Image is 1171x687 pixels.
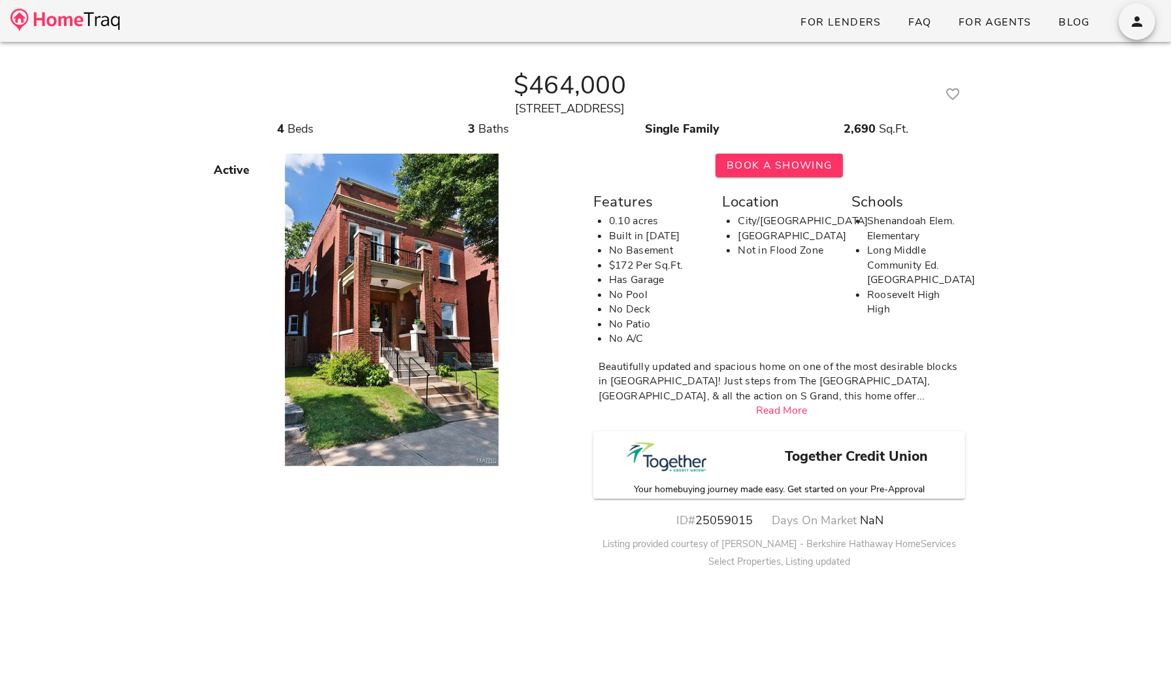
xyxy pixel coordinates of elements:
li: No Patio [609,317,706,332]
li: Long Middle Community Ed. [GEOGRAPHIC_DATA] [867,243,965,288]
li: 0.10 acres [609,214,706,229]
li: [GEOGRAPHIC_DATA] [738,229,835,244]
strong: $464,000 [514,68,626,103]
div: Your homebuying journey made easy. Get started on your Pre-Approval [593,483,965,494]
div: 25059015 [666,512,763,529]
span: ID# [676,512,695,528]
span: For Agents [958,15,1032,29]
div: Features [593,190,706,214]
a: For Agents [948,10,1042,34]
strong: 2,690 [844,121,876,137]
span: Days On Market [772,512,857,528]
li: City/[GEOGRAPHIC_DATA] [738,214,835,229]
div: Location [722,190,835,214]
a: Together Credit Union Your homebuying journey made easy. Get started on your Pre-Approval [601,431,957,499]
span: For Lenders [800,15,882,29]
span: FAQ [908,15,932,29]
li: Has Garage [609,273,706,288]
a: FAQ [897,10,942,34]
li: Not in Flood Zone [738,243,835,258]
small: Listing provided courtesy of [PERSON_NAME] - Berkshire Hathaway HomeServices Select Properties, L... [602,537,956,568]
li: Roosevelt High High [867,288,965,317]
li: Shenandoah Elem. Elementary [867,214,965,243]
strong: Active [214,162,250,178]
li: No Pool [609,288,706,303]
span: Beds [288,121,314,137]
span: Blog [1058,15,1090,29]
h3: Together Credit Union [756,446,957,467]
li: No A/C [609,331,706,346]
img: desktop-logo.34a1112.png [10,8,120,31]
iframe: Chat Widget [1106,624,1171,687]
div: Schools [851,190,965,214]
span: Book A Showing [726,158,833,173]
strong: Single Family [645,121,720,137]
span: Sq.Ft. [879,121,908,137]
div: [STREET_ADDRESS] [206,100,934,118]
span: ... [917,389,925,403]
a: Blog [1047,10,1100,34]
li: Built in [DATE] [609,229,706,244]
li: No Basement [609,243,706,258]
a: Read More [756,403,808,418]
span: NaN [860,512,883,528]
strong: 3 [468,121,475,137]
a: For Lenders [789,10,892,34]
li: $172 Per Sq.Ft. [609,258,706,273]
button: Book A Showing [716,154,843,177]
div: Beautifully updated and spacious home on one of the most desirable blocks in [GEOGRAPHIC_DATA]! J... [599,360,965,404]
strong: 4 [277,121,284,137]
span: Baths [478,121,509,137]
li: No Deck [609,302,706,317]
